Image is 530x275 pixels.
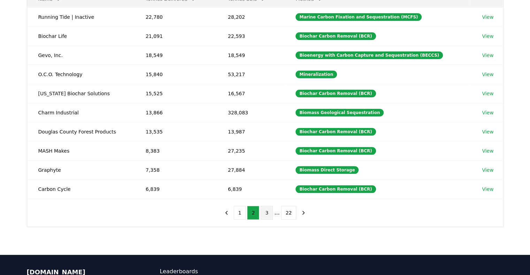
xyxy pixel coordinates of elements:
td: 7,358 [135,160,217,179]
button: 3 [261,206,273,220]
div: Mineralization [295,71,337,78]
td: [US_STATE] Biochar Solutions [27,84,135,103]
td: 22,593 [217,26,284,46]
td: 13,535 [135,122,217,141]
div: Biomass Direct Storage [295,166,359,174]
div: Marine Carbon Fixation and Sequestration (MCFS) [295,13,422,21]
button: 1 [234,206,246,220]
td: Biochar Life [27,26,135,46]
td: 328,083 [217,103,284,122]
li: ... [274,209,279,217]
td: Douglas County Forest Products [27,122,135,141]
div: Biochar Carbon Removal (BCR) [295,128,376,136]
td: Charm Industrial [27,103,135,122]
td: Carbon Cycle [27,179,135,199]
td: 22,780 [135,7,217,26]
button: 22 [281,206,297,220]
td: 13,866 [135,103,217,122]
td: 16,567 [217,84,284,103]
td: 8,383 [135,141,217,160]
td: 27,884 [217,160,284,179]
div: Biochar Carbon Removal (BCR) [295,90,376,97]
a: View [482,128,493,135]
a: View [482,52,493,59]
td: 13,987 [217,122,284,141]
a: View [482,71,493,78]
a: View [482,33,493,40]
button: next page [298,206,309,220]
td: 15,840 [135,65,217,84]
div: Biochar Carbon Removal (BCR) [295,185,376,193]
td: 28,202 [217,7,284,26]
td: 21,091 [135,26,217,46]
button: 2 [247,206,259,220]
td: 18,549 [217,46,284,65]
td: 6,839 [217,179,284,199]
div: Biochar Carbon Removal (BCR) [295,147,376,155]
td: Graphyte [27,160,135,179]
div: Biomass Geological Sequestration [295,109,384,116]
td: 53,217 [217,65,284,84]
td: 6,839 [135,179,217,199]
div: Biochar Carbon Removal (BCR) [295,32,376,40]
a: View [482,167,493,173]
button: previous page [221,206,232,220]
a: View [482,90,493,97]
td: O.C.O. Technology [27,65,135,84]
td: 18,549 [135,46,217,65]
td: Gevo, Inc. [27,46,135,65]
a: View [482,186,493,193]
a: View [482,14,493,21]
td: MASH Makes [27,141,135,160]
td: 27,235 [217,141,284,160]
a: View [482,109,493,116]
a: View [482,147,493,154]
td: Running Tide | Inactive [27,7,135,26]
td: 15,525 [135,84,217,103]
div: Bioenergy with Carbon Capture and Sequestration (BECCS) [295,51,443,59]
